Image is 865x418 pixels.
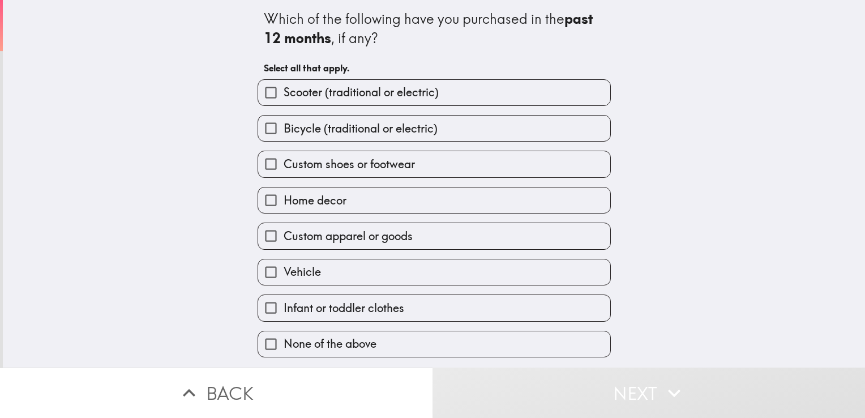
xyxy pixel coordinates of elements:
span: Infant or toddler clothes [284,300,404,316]
button: Custom apparel or goods [258,223,610,249]
button: Custom shoes or footwear [258,151,610,177]
button: Home decor [258,187,610,213]
span: Home decor [284,193,346,208]
b: past 12 months [264,10,596,46]
span: Custom shoes or footwear [284,156,415,172]
span: Vehicle [284,264,321,280]
button: Scooter (traditional or electric) [258,80,610,105]
h6: Select all that apply. [264,62,605,74]
span: Scooter (traditional or electric) [284,84,439,100]
button: None of the above [258,331,610,357]
button: Bicycle (traditional or electric) [258,116,610,141]
span: Custom apparel or goods [284,228,413,244]
div: Which of the following have you purchased in the , if any? [264,10,605,48]
button: Vehicle [258,259,610,285]
span: None of the above [284,336,376,352]
button: Next [432,368,865,418]
span: Bicycle (traditional or electric) [284,121,438,137]
button: Infant or toddler clothes [258,295,610,321]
